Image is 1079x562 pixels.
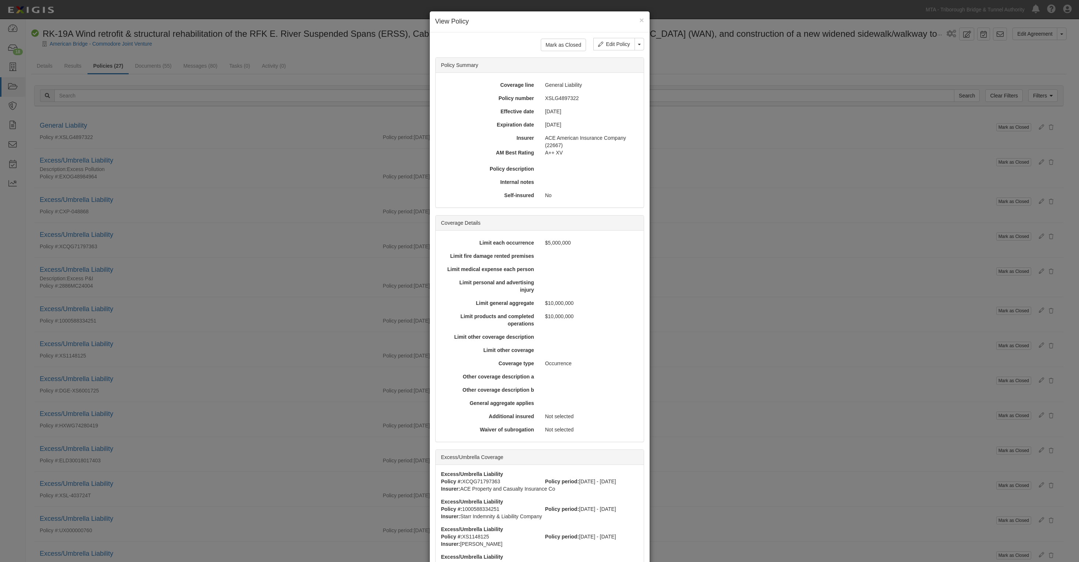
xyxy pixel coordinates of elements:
[436,533,540,540] div: XS1148125
[439,165,540,172] div: Policy description
[439,346,540,354] div: Limit other coverage
[436,450,644,465] div: Excess/Umbrella Coverage
[540,149,643,156] div: A++ XV
[436,478,540,485] div: XCQG71797363
[439,413,540,420] div: Additional insured
[545,479,579,484] strong: Policy period:
[441,471,503,477] strong: Excess/Umbrella Liability
[540,81,641,89] div: General Liability
[439,279,540,294] div: Limit personal and advertising injury
[439,108,540,115] div: Effective date
[441,526,503,532] strong: Excess/Umbrella Liability
[639,16,644,24] button: Close
[540,239,641,246] div: $5,000,000
[540,505,644,513] div: [DATE] - [DATE]
[540,533,644,540] div: [DATE] - [DATE]
[439,178,540,186] div: Internal notes
[540,134,641,149] div: ACE American Insurance Company (22667)
[441,534,462,540] strong: Policy #:
[441,506,462,512] strong: Policy #:
[439,266,540,273] div: Limit medical expense each person
[441,486,460,492] strong: Insurer:
[441,554,503,560] strong: Excess/Umbrella Liability
[435,17,644,26] h4: View Policy
[540,192,641,199] div: No
[540,108,641,115] div: [DATE]
[439,386,540,394] div: Other coverage description b
[439,399,540,407] div: General aggregate applies
[540,313,641,320] div: $10,000,000
[439,313,540,327] div: Limit products and completed operations
[439,360,540,367] div: Coverage type
[439,252,540,260] div: Limit fire damage rented premises
[439,333,540,341] div: Limit other coverage description
[439,192,540,199] div: Self-insured
[436,216,644,231] div: Coverage Details
[439,134,540,142] div: Insurer
[439,81,540,89] div: Coverage line
[541,39,586,51] input: Mark as Closed
[593,38,635,50] a: Edit Policy
[540,413,641,420] div: Not selected
[545,506,579,512] strong: Policy period:
[540,426,641,433] div: Not selected
[436,485,644,492] div: ACE Property and Casualty Insurance Co
[439,373,540,380] div: Other coverage description a
[436,540,644,548] div: [PERSON_NAME]
[540,360,641,367] div: Occurrence
[540,478,644,485] div: [DATE] - [DATE]
[436,505,540,513] div: 1000588334251
[441,541,460,547] strong: Insurer:
[436,513,644,520] div: Starr Indemnity & Liability Company
[439,426,540,433] div: Waiver of subrogation
[540,121,641,128] div: [DATE]
[441,513,460,519] strong: Insurer:
[540,95,641,102] div: XSLG4897322
[436,58,644,73] div: Policy Summary
[441,479,462,484] strong: Policy #:
[439,121,540,128] div: Expiration date
[436,149,540,156] div: AM Best Rating
[439,299,540,307] div: Limit general aggregate
[441,499,503,505] strong: Excess/Umbrella Liability
[545,534,579,540] strong: Policy period:
[439,95,540,102] div: Policy number
[439,239,540,246] div: Limit each occurrence
[540,299,641,307] div: $10,000,000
